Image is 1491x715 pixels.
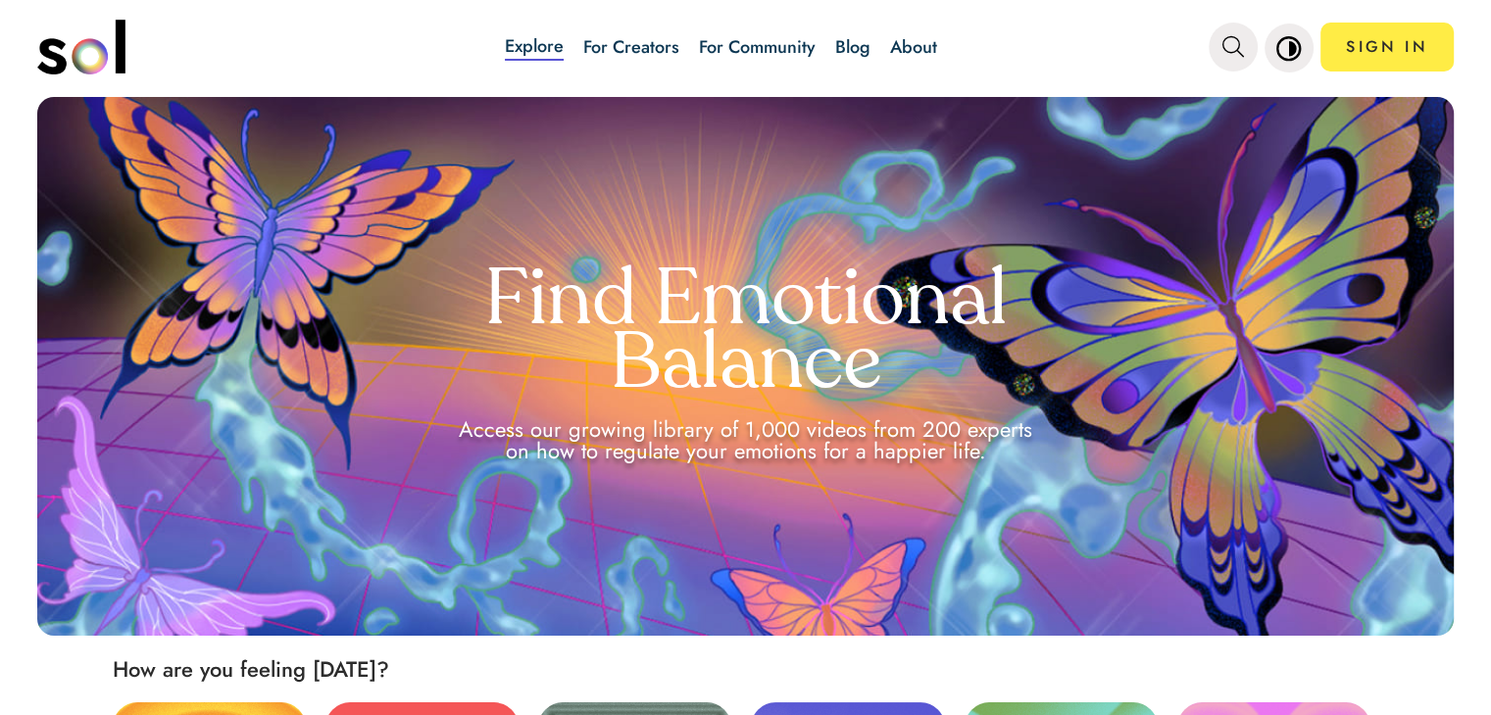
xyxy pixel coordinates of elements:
[37,13,1454,81] nav: main navigation
[445,418,1046,461] div: Access our growing library of 1,000 videos from 200 experts on how to regulate your emotions for ...
[890,34,937,60] a: About
[835,34,870,60] a: Blog
[505,33,564,61] a: Explore
[113,655,1491,683] h2: How are you feeling [DATE]?
[37,20,125,74] img: logo
[583,34,679,60] a: For Creators
[345,271,1146,399] h1: Find Emotional Balance
[1320,23,1454,71] a: SIGN IN
[699,34,816,60] a: For Community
